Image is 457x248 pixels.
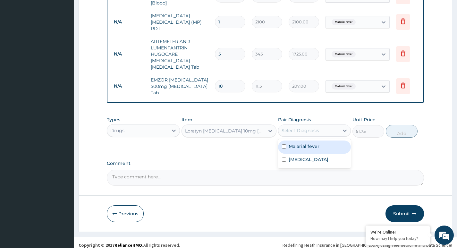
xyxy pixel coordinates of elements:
[111,48,148,60] td: N/A
[278,116,311,123] label: Pair Diagnosis
[107,117,120,123] label: Types
[148,35,212,73] td: ARTEMETER AND LUMENFANTRIN HUGOCARE [MEDICAL_DATA] [MEDICAL_DATA] Tab
[110,127,124,134] div: Drugs
[33,36,108,44] div: Chat with us now
[289,156,328,163] label: [MEDICAL_DATA]
[111,16,148,28] td: N/A
[105,3,121,19] div: Minimize live chat window
[370,229,425,235] div: We're Online!
[282,127,319,134] div: Select Diagnosis
[111,80,148,92] td: N/A
[370,236,425,241] p: How may I help you today?
[185,128,266,134] div: Loratyn [MEDICAL_DATA] 10mg [MEDICAL_DATA] Tab
[148,9,212,35] td: [MEDICAL_DATA] [MEDICAL_DATA] (MP) RDT
[332,83,356,90] span: Malarial fever
[182,116,192,123] label: Item
[385,205,424,222] button: Submit
[289,143,319,150] label: Malarial fever
[386,125,418,138] button: Add
[12,32,26,48] img: d_794563401_company_1708531726252_794563401
[332,19,356,25] span: Malarial fever
[79,242,143,248] strong: Copyright © 2017 .
[148,73,212,99] td: EMZOR [MEDICAL_DATA] 500mg [MEDICAL_DATA] Tab
[37,81,89,146] span: We're online!
[352,116,376,123] label: Unit Price
[3,175,122,198] textarea: Type your message and hit 'Enter'
[114,242,142,248] a: RelianceHMO
[107,205,144,222] button: Previous
[332,51,356,57] span: Malarial fever
[107,161,424,166] label: Comment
